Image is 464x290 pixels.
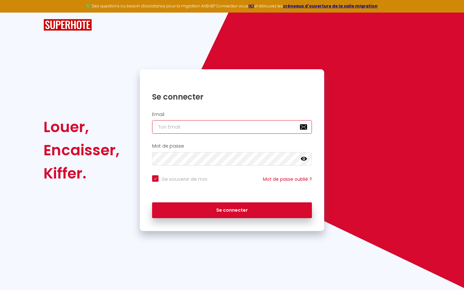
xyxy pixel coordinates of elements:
[5,3,24,22] button: Ouvrir le widget de chat LiveChat
[283,3,378,9] a: créneaux d'ouverture de la salle migration
[43,19,92,31] img: SuperHote logo
[248,3,254,9] a: ICI
[43,115,120,139] div: Louer,
[152,112,312,117] h2: Email
[152,202,312,218] button: Se connecter
[152,120,312,134] input: Ton Email
[152,92,312,102] h1: Se connecter
[152,143,312,149] h2: Mot de passe
[43,139,120,162] div: Encaisser,
[43,162,120,185] div: Kiffer.
[263,176,312,182] a: Mot de passe oublié ?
